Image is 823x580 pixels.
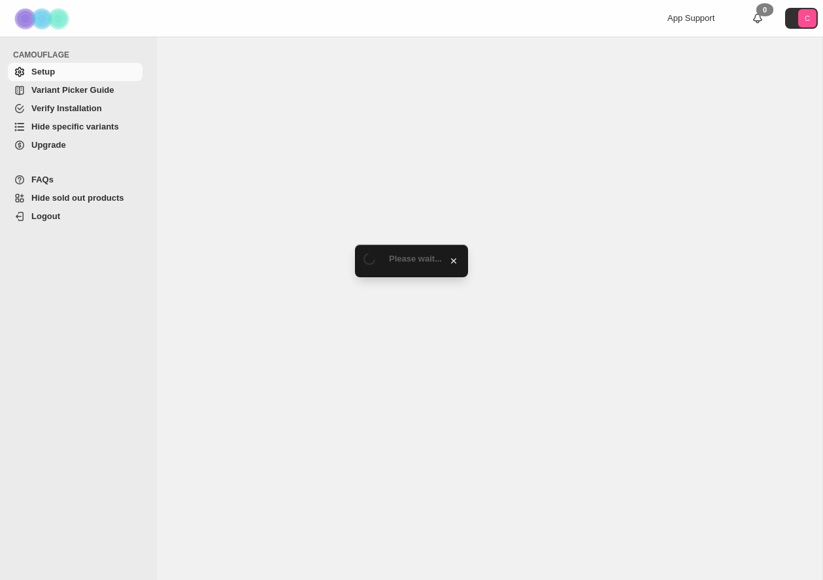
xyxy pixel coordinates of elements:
[31,193,124,203] span: Hide sold out products
[31,211,60,221] span: Logout
[31,122,119,131] span: Hide specific variants
[31,175,54,184] span: FAQs
[805,14,810,22] text: C
[8,81,143,99] a: Variant Picker Guide
[8,189,143,207] a: Hide sold out products
[667,13,714,23] span: App Support
[8,136,143,154] a: Upgrade
[798,9,816,27] span: Avatar with initials C
[13,50,148,60] span: CAMOUFLAGE
[10,1,76,37] img: Camouflage
[31,67,55,77] span: Setup
[756,3,773,16] div: 0
[31,85,114,95] span: Variant Picker Guide
[8,207,143,226] a: Logout
[785,8,818,29] button: Avatar with initials C
[8,99,143,118] a: Verify Installation
[751,12,764,25] a: 0
[8,118,143,136] a: Hide specific variants
[8,171,143,189] a: FAQs
[8,63,143,81] a: Setup
[31,140,66,150] span: Upgrade
[31,103,102,113] span: Verify Installation
[389,254,442,264] span: Please wait...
